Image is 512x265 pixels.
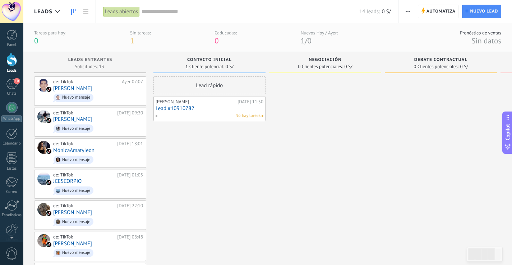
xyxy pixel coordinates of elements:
div: [PERSON_NAME] [156,99,236,105]
span: Leads Entrantes [68,57,112,62]
span: 0 S/ [460,65,468,69]
span: Negociación [309,57,342,62]
div: Nuevo mensaje [62,250,90,255]
div: Debate contractual [388,57,493,63]
div: Panel [1,43,22,47]
div: Nuevo mensaje [62,157,90,162]
div: MónicaAmatyleon [37,141,50,154]
div: Nuevo mensaje [62,95,90,100]
span: 14 leads: [359,8,380,15]
a: Leads [68,5,80,19]
div: [DATE] 09:20 [117,110,143,116]
div: Helen Estilista [37,203,50,216]
span: Copilot [504,124,511,140]
div: Sin tareas: [130,30,151,36]
a: Automatiza [418,5,459,18]
img: tiktok_kommo.svg [46,211,51,216]
img: tiktok_kommo.svg [46,149,51,154]
div: Correo [1,190,22,194]
div: Caducadas: [215,30,237,36]
div: Nuevo mensaje [62,126,90,131]
span: 0 S/ [226,65,234,69]
span: 0 [34,36,38,46]
div: de: TikTok [53,172,115,178]
div: de: TikTok [53,203,115,209]
div: de: TikTok [53,79,119,85]
div: marilu herrera [37,234,50,247]
div: Contacto inicial [157,57,262,63]
span: Nuevo lead [470,5,498,18]
a: Nuevo lead [462,5,501,18]
div: Tareas para hoy: [34,30,66,36]
div: JCESCORPIO [37,172,50,185]
span: Sin datos [471,36,501,46]
span: 0 S/ [382,8,391,15]
div: Ayer 07:07 [122,79,143,85]
div: [DATE] 22:10 [117,203,143,209]
span: 0 [215,36,218,46]
div: [DATE] 18:01 [117,141,143,147]
div: Listas [1,166,22,171]
div: de: TikTok [53,110,115,116]
span: Debate contractual [414,57,467,62]
span: 1 [301,36,305,46]
div: Chats [1,91,22,96]
div: Negociación [273,57,378,63]
a: [PERSON_NAME] [53,209,92,216]
div: Estadísticas [1,213,22,218]
span: No hay tareas [235,113,260,119]
span: No hay nada asignado [262,115,263,117]
button: Más [403,5,413,18]
a: MónicaAmatyleon [53,147,94,153]
a: JCESCORPIO [53,178,82,184]
div: Nuevos Hoy / Ayer: [301,30,338,36]
div: Lead rápido [153,76,266,94]
div: Nuevo mensaje [62,219,90,224]
div: Klau Hemon [37,110,50,123]
div: [DATE] 08:48 [117,234,143,240]
div: [DATE] 01:05 [117,172,143,178]
span: 1 Cliente potencial: [185,65,224,69]
span: 0 S/ [345,65,352,69]
a: [PERSON_NAME] [53,85,92,91]
div: Nuevo mensaje [62,188,90,193]
div: Pronóstico de ventas [460,30,501,36]
span: Automatiza [426,5,456,18]
div: Calendario [1,141,22,146]
a: [PERSON_NAME] [53,116,92,122]
img: tiktok_kommo.svg [46,87,51,92]
img: tiktok_kommo.svg [46,180,51,185]
div: WhatsApp [1,115,22,122]
span: 0 Clientes potenciales: [414,65,458,69]
a: Lead #10910782 [156,105,263,112]
span: 0 Clientes potenciales: [298,65,343,69]
span: 10 [14,78,20,84]
div: Leads [1,68,22,73]
span: Solicitudes: 13 [75,65,104,69]
span: Contacto inicial [187,57,232,62]
div: [DATE] 11:30 [237,99,263,105]
a: [PERSON_NAME] [53,241,92,247]
span: / [305,36,307,46]
div: Leads Entrantes [38,57,143,63]
span: 1 [130,36,134,46]
span: 0 [308,36,312,46]
a: Lista [80,5,92,19]
img: tiktok_kommo.svg [46,242,51,247]
div: de: TikTok [53,234,115,240]
span: Leads [34,8,52,15]
div: Jorge López [37,79,50,92]
div: de: TikTok [53,141,115,147]
img: tiktok_kommo.svg [46,118,51,123]
div: Leads abiertos [103,6,140,17]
